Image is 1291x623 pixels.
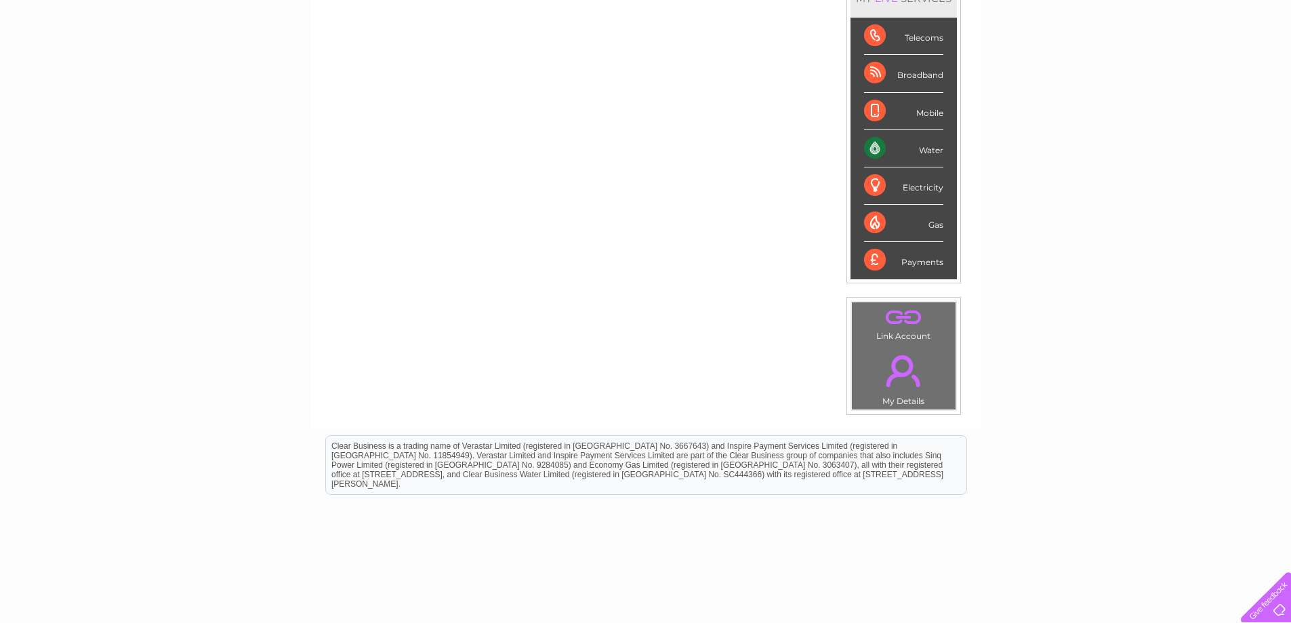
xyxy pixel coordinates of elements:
div: Broadband [864,55,943,92]
div: Telecoms [864,18,943,55]
a: Telecoms [1124,58,1165,68]
a: Contact [1201,58,1234,68]
div: Payments [864,242,943,279]
div: Clear Business is a trading name of Verastar Limited (registered in [GEOGRAPHIC_DATA] No. 3667643... [326,7,966,66]
td: Link Account [851,302,956,344]
a: 0333 014 3131 [1036,7,1129,24]
div: Mobile [864,93,943,130]
img: logo.png [45,35,115,77]
a: . [855,306,952,329]
a: Energy [1086,58,1116,68]
a: Water [1052,58,1078,68]
td: My Details [851,344,956,410]
div: Electricity [864,167,943,205]
a: . [855,347,952,395]
a: Blog [1173,58,1193,68]
div: Water [864,130,943,167]
a: Log out [1246,58,1278,68]
div: Gas [864,205,943,242]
